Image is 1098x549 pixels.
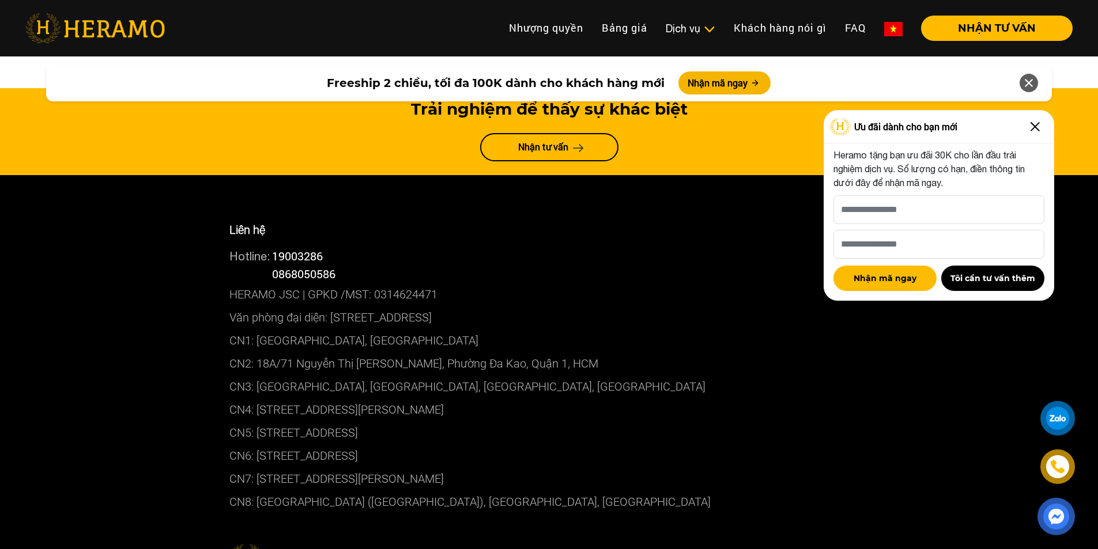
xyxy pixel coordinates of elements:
p: CN2: 18A/71 Nguyễn Thị [PERSON_NAME], Phường Đa Kao, Quận 1, HCM [229,352,869,375]
span: Ưu đãi dành cho bạn mới [854,120,957,134]
p: Văn phòng đại diện: [STREET_ADDRESS] [229,306,869,329]
p: CN8: [GEOGRAPHIC_DATA] ([GEOGRAPHIC_DATA]), [GEOGRAPHIC_DATA], [GEOGRAPHIC_DATA] [229,490,869,513]
img: Logo [829,118,851,135]
span: 0868050586 [272,266,335,281]
span: Hotline: [229,249,270,263]
img: arrow-next [573,143,584,152]
p: CN6: [STREET_ADDRESS] [229,444,869,467]
a: NHẬN TƯ VẤN [912,23,1073,33]
a: Bảng giá [593,16,656,40]
p: CN5: [STREET_ADDRESS] [229,421,869,444]
a: Khách hàng nói gì [725,16,836,40]
p: Liên hệ [229,221,869,238]
img: vn-flag.png [884,22,903,36]
a: Nhượng quyền [500,16,593,40]
p: HERAMO JSC | GPKD /MST: 0314624471 [229,283,869,306]
img: Close [1026,118,1044,136]
img: heramo-logo.png [25,13,165,43]
a: Nhận tư vấn [480,133,618,161]
button: Nhận mã ngay [833,266,937,291]
button: NHẬN TƯ VẤN [921,16,1073,41]
div: Dịch vụ [666,21,715,36]
button: Tôi cần tư vấn thêm [941,266,1044,291]
img: subToggleIcon [703,24,715,35]
span: Freeship 2 chiều, tối đa 100K dành cho khách hàng mới [327,74,665,92]
p: CN4: [STREET_ADDRESS][PERSON_NAME] [229,398,869,421]
h3: Trải nghiệm để thấy sự khác biệt [229,100,869,119]
a: phone-icon [1042,451,1074,483]
p: CN1: [GEOGRAPHIC_DATA], [GEOGRAPHIC_DATA] [229,329,869,352]
button: Nhận mã ngay [678,71,771,94]
a: FAQ [836,16,875,40]
p: CN3: [GEOGRAPHIC_DATA], [GEOGRAPHIC_DATA], [GEOGRAPHIC_DATA], [GEOGRAPHIC_DATA] [229,375,869,398]
a: 19003286 [272,248,323,263]
img: phone-icon [1050,459,1066,475]
p: Heramo tặng bạn ưu đãi 30K cho lần đầu trải nghiệm dịch vụ. Số lượng có hạn, điền thông tin dưới ... [833,148,1044,190]
p: CN7: [STREET_ADDRESS][PERSON_NAME] [229,467,869,490]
